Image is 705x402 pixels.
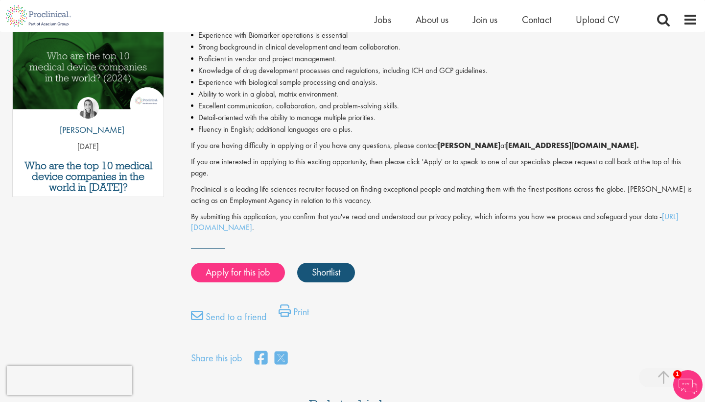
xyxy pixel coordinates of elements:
[191,65,698,76] li: Knowledge of drug development processes and regulations, including ICH and GCP guidelines.
[473,13,497,26] a: Join us
[673,370,681,378] span: 1
[506,140,639,151] strong: [EMAIL_ADDRESS][DOMAIN_NAME].
[191,309,267,329] a: Send to a friend
[13,141,164,152] p: [DATE]
[438,140,500,151] strong: [PERSON_NAME]
[77,97,99,119] img: Hannah Burke
[52,124,124,136] p: [PERSON_NAME]
[7,366,132,395] iframe: reCAPTCHA
[673,370,703,400] img: Chatbot
[191,211,698,234] p: By submitting this application, you confirm that you've read and understood our privacy policy, w...
[375,13,391,26] a: Jobs
[191,351,242,365] label: Share this job
[13,31,164,109] img: Top 10 Medical Device Companies 2024
[522,13,551,26] a: Contact
[416,13,448,26] a: About us
[191,88,698,100] li: Ability to work in a global, matrix environment.
[18,160,159,193] a: Who are the top 10 medical device companies in the world in [DATE]?
[191,112,698,124] li: Detail-oriented with the ability to manage multiple priorities.
[191,53,698,65] li: Proficient in vendor and project management.
[191,184,698,206] p: Proclinical is a leading life sciences recruiter focused on finding exceptional people and matchi...
[297,263,355,282] a: Shortlist
[191,140,698,151] p: If you are having difficulty in applying or if you have any questions, please contact at
[13,31,164,118] a: Link to a post
[191,156,698,179] p: If you are interested in applying to this exciting opportunity, then please click 'Apply' or to s...
[191,124,698,135] li: Fluency in English; additional languages are a plus.
[191,100,698,112] li: Excellent communication, collaboration, and problem-solving skills.
[191,263,285,282] a: Apply for this job
[279,304,309,324] a: Print
[52,97,124,141] a: Hannah Burke [PERSON_NAME]
[255,348,267,369] a: share on facebook
[191,76,698,88] li: Experience with biological sample processing and analysis.
[191,29,698,41] li: Experience with Biomarker operations is essential
[576,13,619,26] a: Upload CV
[275,348,287,369] a: share on twitter
[191,41,698,53] li: Strong background in clinical development and team collaboration.
[191,211,679,233] a: [URL][DOMAIN_NAME]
